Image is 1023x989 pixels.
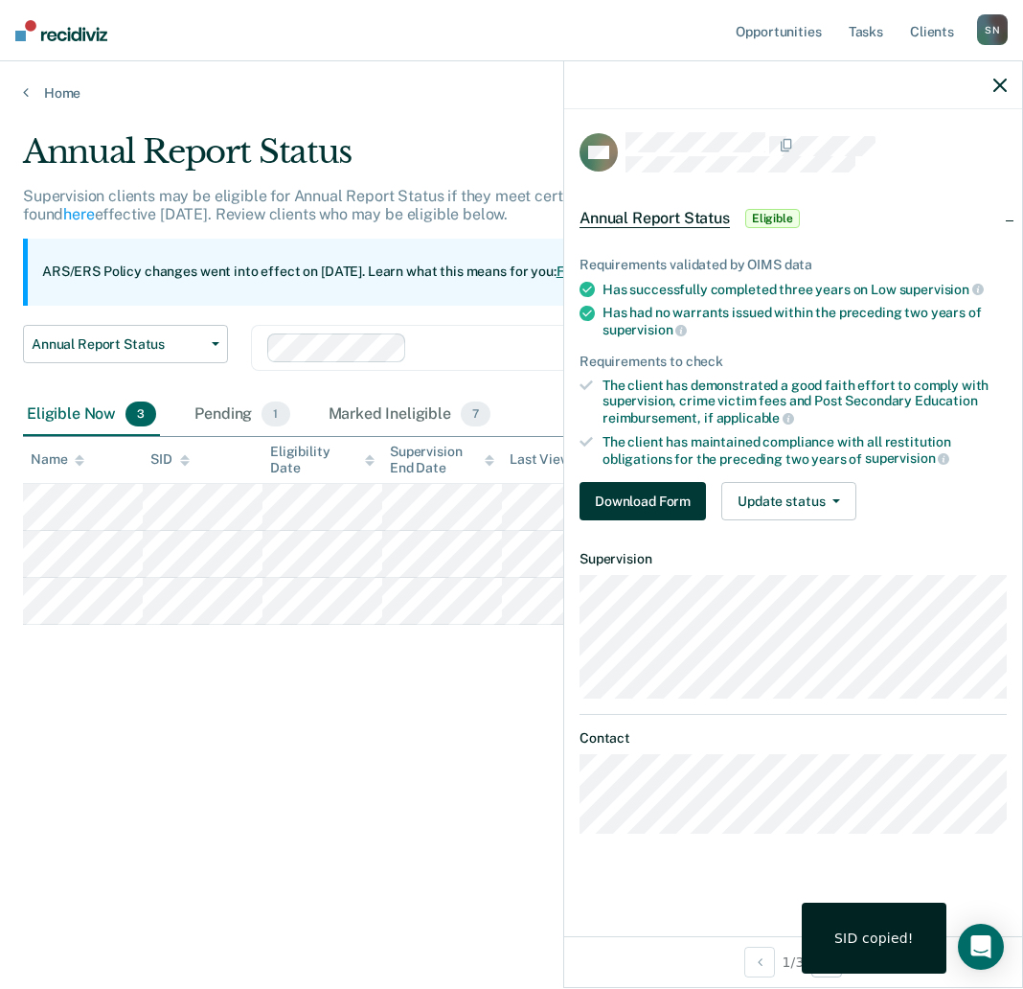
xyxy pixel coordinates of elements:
div: 1 / 3 [564,936,1022,987]
span: 3 [125,402,156,426]
img: Recidiviz [15,20,107,41]
p: Supervision clients may be eligible for Annual Report Status if they meet certain criteria. The o... [23,187,850,223]
dt: Contact [580,730,1007,747]
span: supervision [602,322,687,337]
button: Download Form [580,482,706,520]
div: Annual Report Status [23,132,943,187]
div: S N [977,14,1008,45]
div: Marked Ineligible [325,394,495,436]
dt: Supervision [580,551,1007,567]
div: Requirements to check [580,354,1007,370]
div: Last Viewed [510,451,602,468]
div: Requirements validated by OIMS data [580,257,1007,273]
a: Home [23,84,1000,102]
div: Open Intercom Messenger [958,924,1004,970]
div: Has had no warrants issued within the preceding two years of [602,305,1007,337]
div: Pending [191,394,293,436]
div: Name [31,451,84,468]
div: Eligibility Date [270,444,375,476]
button: Previous Opportunity [744,947,775,977]
a: here [63,205,94,223]
div: Annual Report StatusEligible [564,188,1022,249]
a: Navigate to form link [580,482,714,520]
span: Annual Report Status [32,336,204,353]
div: SID [150,451,190,468]
div: Has successfully completed three years on Low [602,281,1007,298]
div: The client has maintained compliance with all restitution obligations for the preceding two years of [602,434,1007,467]
div: Supervision End Date [390,444,494,476]
button: Update status [721,482,856,520]
span: 1 [261,402,289,426]
span: supervision [899,282,984,297]
p: ARS/ERS Policy changes went into effect on [DATE]. Learn what this means for you: [42,263,582,282]
div: The client has demonstrated a good faith effort to comply with supervision, crime victim fees and... [602,378,1007,426]
div: SID copied! [834,930,914,947]
span: applicable [716,410,794,425]
span: Eligible [745,209,800,228]
span: Annual Report Status [580,209,730,228]
span: 7 [461,402,490,426]
div: Eligible Now [23,394,160,436]
span: supervision [865,450,949,466]
a: FAQ [557,264,583,279]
